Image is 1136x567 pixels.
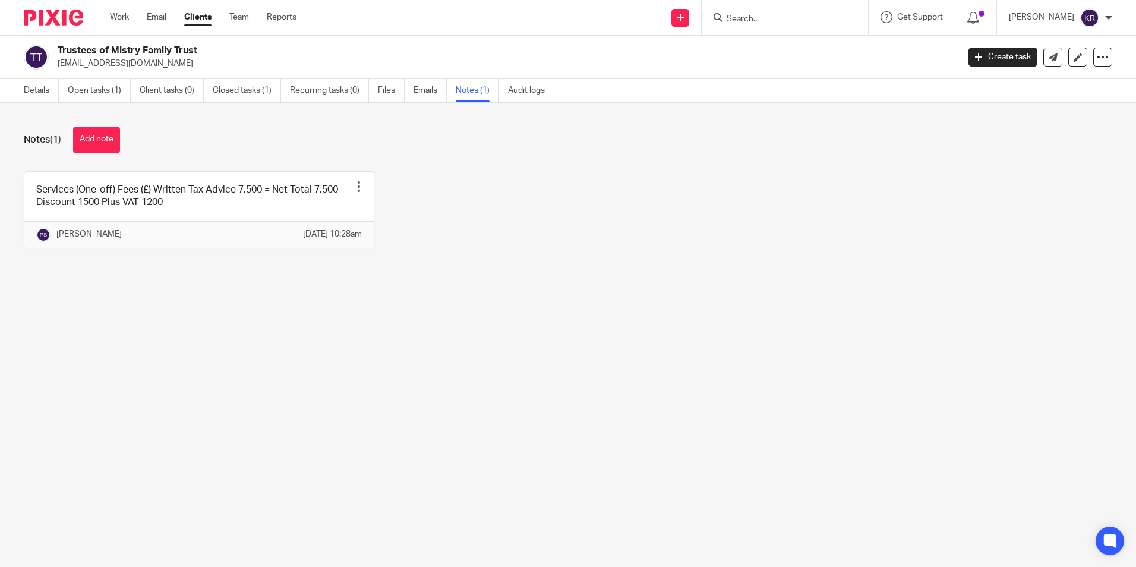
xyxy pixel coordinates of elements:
p: [DATE] 10:28am [303,228,362,240]
p: [EMAIL_ADDRESS][DOMAIN_NAME] [58,58,951,70]
input: Search [725,14,832,25]
a: Clients [184,11,212,23]
a: Open tasks (1) [68,79,131,102]
a: Reports [267,11,296,23]
span: (1) [50,135,61,144]
button: Add note [73,127,120,153]
a: Create task [968,48,1037,67]
img: svg%3E [36,228,51,242]
img: Pixie [24,10,83,26]
p: [PERSON_NAME] [56,228,122,240]
a: Emails [414,79,447,102]
a: Notes (1) [456,79,499,102]
span: Get Support [897,13,943,21]
img: svg%3E [1080,8,1099,27]
a: Email [147,11,166,23]
a: Closed tasks (1) [213,79,281,102]
a: Audit logs [508,79,554,102]
a: Work [110,11,129,23]
a: Client tasks (0) [140,79,204,102]
h2: Trustees of Mistry Family Trust [58,45,772,57]
h1: Notes [24,134,61,146]
a: Recurring tasks (0) [290,79,369,102]
a: Files [378,79,405,102]
a: Team [229,11,249,23]
img: svg%3E [24,45,49,70]
p: [PERSON_NAME] [1009,11,1074,23]
a: Details [24,79,59,102]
